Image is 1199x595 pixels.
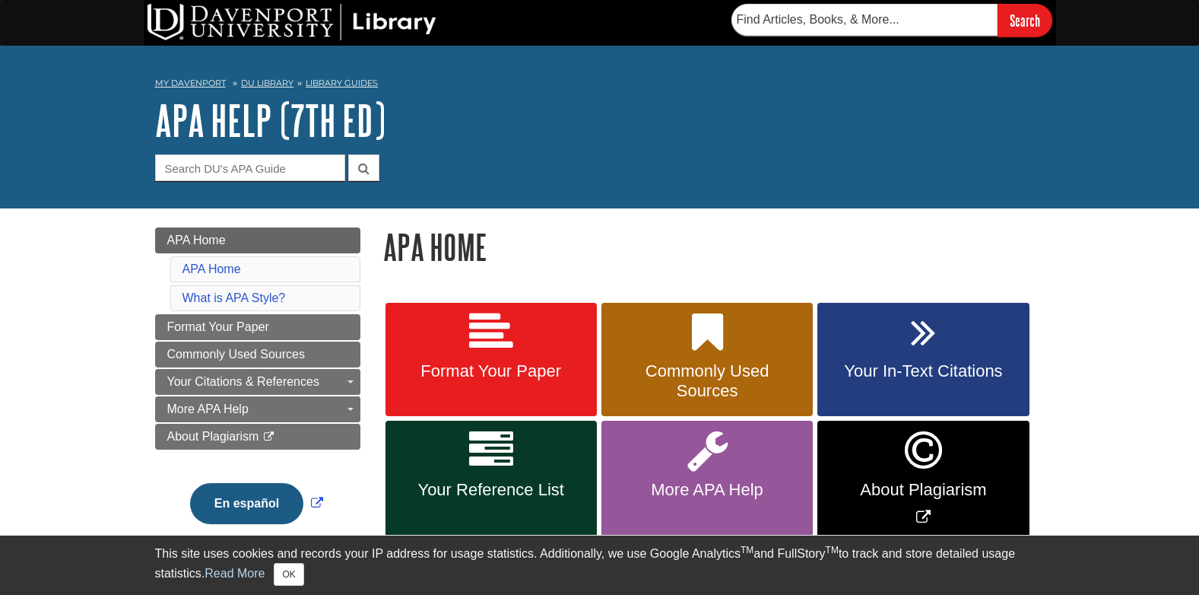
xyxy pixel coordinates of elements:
span: About Plagiarism [167,430,259,443]
a: More APA Help [601,421,813,537]
span: More APA Help [613,480,801,500]
a: More APA Help [155,396,360,422]
nav: breadcrumb [155,73,1045,97]
span: Commonly Used Sources [613,361,801,401]
input: Search DU's APA Guide [155,154,345,181]
a: Commonly Used Sources [601,303,813,417]
input: Find Articles, Books, & More... [731,4,998,36]
div: This site uses cookies and records your IP address for usage statistics. Additionally, we use Goo... [155,545,1045,586]
a: Your In-Text Citations [817,303,1029,417]
a: Your Reference List [385,421,597,537]
a: About Plagiarism [155,424,360,450]
a: Your Citations & References [155,369,360,395]
i: This link opens in a new window [262,432,275,442]
span: Format Your Paper [167,320,269,333]
span: About Plagiarism [829,480,1017,500]
img: DU Library [147,4,436,40]
a: APA Home [155,228,360,253]
span: More APA Help [167,402,249,415]
div: Guide Page Menu [155,228,360,550]
a: My Davenport [155,77,226,90]
h1: APA Home [383,228,1045,266]
button: En español [190,483,303,524]
span: Format Your Paper [397,361,585,381]
a: Link opens in new window [817,421,1029,537]
a: What is APA Style? [182,291,286,304]
span: APA Home [167,234,226,247]
sup: TM [741,545,753,555]
span: Your In-Text Citations [829,361,1017,381]
button: Close [274,563,303,586]
a: Library Guides [306,78,378,88]
a: Format Your Paper [155,314,360,340]
a: Link opens in new window [186,497,327,510]
span: Your Reference List [397,480,585,500]
form: Searches DU Library's articles, books, and more [731,4,1052,37]
sup: TM [826,545,839,555]
span: Commonly Used Sources [167,348,305,361]
a: APA Help (7th Ed) [155,97,385,144]
a: Format Your Paper [385,303,597,417]
a: APA Home [182,262,241,275]
a: Commonly Used Sources [155,342,360,367]
input: Search [998,4,1052,37]
a: DU Library [241,78,293,88]
span: Your Citations & References [167,375,319,388]
a: Read More [205,567,265,580]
